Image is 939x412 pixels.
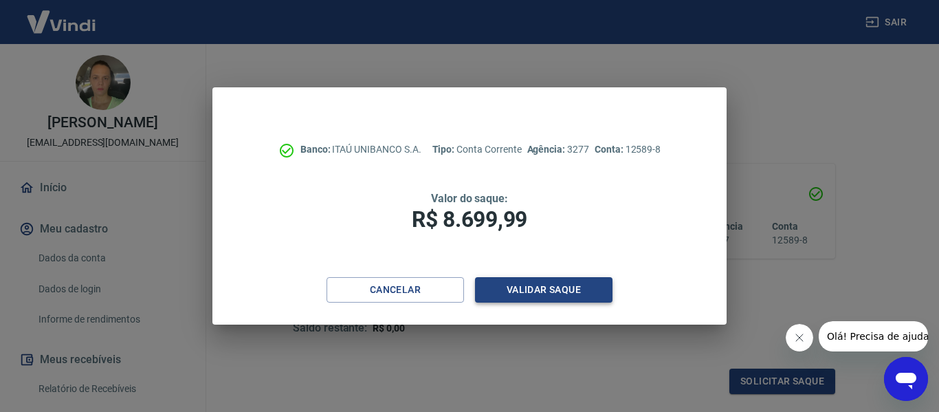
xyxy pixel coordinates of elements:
p: 3277 [527,142,589,157]
iframe: Fechar mensagem [786,324,813,351]
span: Olá! Precisa de ajuda? [8,10,115,21]
span: Conta: [595,144,626,155]
iframe: Mensagem da empresa [819,321,928,351]
button: Cancelar [327,277,464,303]
span: Tipo: [432,144,457,155]
span: Agência: [527,144,568,155]
p: 12589-8 [595,142,661,157]
p: Conta Corrente [432,142,522,157]
button: Validar saque [475,277,612,303]
p: ITAÚ UNIBANCO S.A. [300,142,421,157]
span: R$ 8.699,99 [412,206,527,232]
span: Banco: [300,144,333,155]
iframe: Botão para abrir a janela de mensagens [884,357,928,401]
span: Valor do saque: [431,192,508,205]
